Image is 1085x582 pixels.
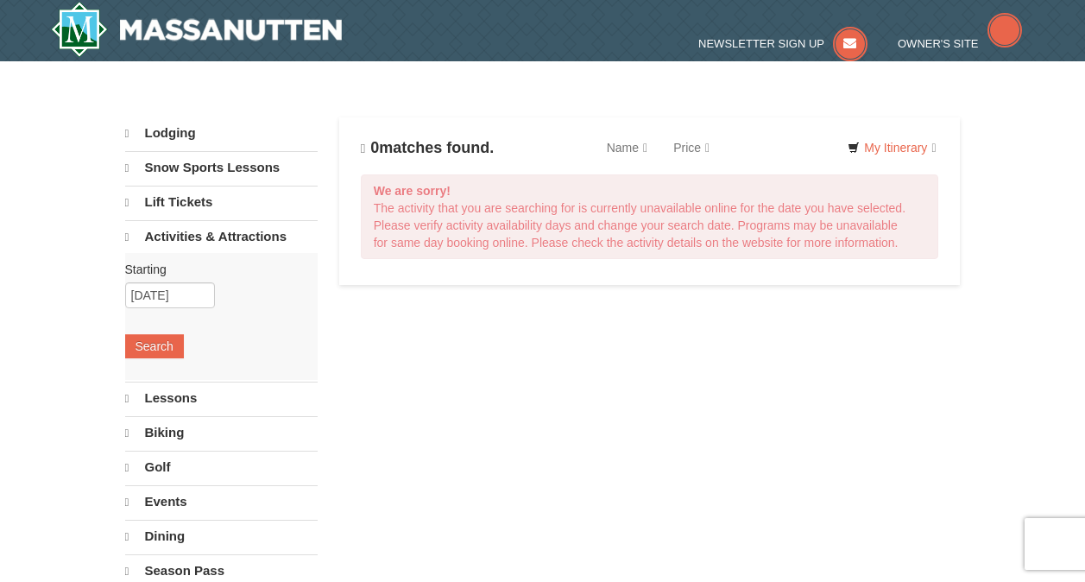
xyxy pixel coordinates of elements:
[836,135,947,161] a: My Itinerary
[594,130,660,165] a: Name
[361,174,939,259] div: The activity that you are searching for is currently unavailable online for the date you have sel...
[374,184,451,198] strong: We are sorry!
[660,130,722,165] a: Price
[698,37,867,50] a: Newsletter Sign Up
[125,520,318,553] a: Dining
[125,151,318,184] a: Snow Sports Lessons
[125,416,318,449] a: Biking
[125,261,305,278] label: Starting
[698,37,824,50] span: Newsletter Sign Up
[125,382,318,414] a: Lessons
[898,37,1022,50] a: Owner's Site
[125,186,318,218] a: Lift Tickets
[898,37,979,50] span: Owner's Site
[125,117,318,149] a: Lodging
[51,2,343,57] a: Massanutten Resort
[125,334,184,358] button: Search
[125,220,318,253] a: Activities & Attractions
[125,451,318,484] a: Golf
[125,485,318,518] a: Events
[51,2,343,57] img: Massanutten Resort Logo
